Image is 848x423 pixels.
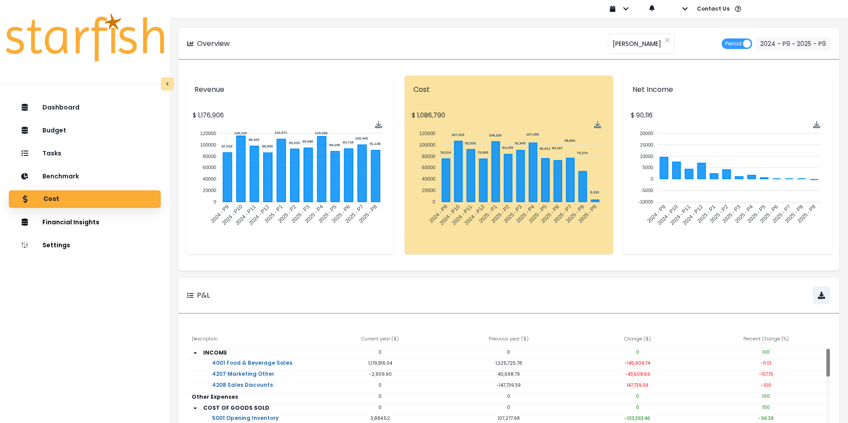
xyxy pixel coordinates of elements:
[463,204,486,227] tspan: 2024 - P12
[422,177,435,182] tspan: 40000
[375,121,382,128] div: Menu
[9,213,161,231] button: Financial Insights
[428,204,449,224] tspan: 2024 - P9
[702,415,830,422] p: -96.38
[594,121,602,128] div: Menu
[42,150,61,157] p: Tasks
[631,111,825,120] p: $ 90,116
[205,371,281,389] a: 4207 Marketing Other
[734,204,754,224] tspan: 2025 - P4
[640,131,654,136] tspan: 20000
[565,204,586,224] tspan: 2025 - P8
[669,204,692,227] tspan: 2024 - P11
[221,204,244,227] tspan: 2024 - P10
[200,131,216,136] tspan: 120000
[413,84,604,95] p: Cost
[553,204,573,224] tspan: 2025 - P7
[756,37,830,50] button: 2024 - P9 ~ 2025 - P9
[759,204,780,224] tspan: 2025 - P6
[316,382,444,389] p: 0
[248,204,271,227] tspan: 2024 - P12
[721,204,742,224] tspan: 2025 - P3
[42,173,79,180] p: Benchmark
[316,404,444,411] p: 0
[641,188,653,193] tspan: -5000
[42,104,79,111] p: Dashboard
[451,204,474,227] tspan: 2024 - P11
[444,371,573,378] p: 40,698.79
[444,331,573,349] div: Previous year ( $ )
[594,121,602,128] img: Download Cost
[316,349,444,355] p: 0
[192,405,199,412] svg: arrow down
[205,382,280,400] a: 4208 Sales Discounts
[746,204,767,224] tspan: 2025 - P5
[200,142,216,147] tspan: 100000
[796,204,817,224] tspan: 2025 - P9
[702,382,830,389] p: -100
[263,204,284,224] tspan: 2025 - P1
[316,360,444,366] p: 1,179,816.04
[203,188,216,193] tspan: 20000
[187,331,316,349] div: Description
[43,195,59,203] p: Cost
[478,204,499,224] tspan: 2025 - P1
[316,371,444,378] p: -2,909.90
[9,167,161,185] button: Benchmark
[640,142,654,147] tspan: 15000
[203,177,216,182] tspan: 40000
[419,131,435,136] tspan: 120000
[344,204,365,224] tspan: 2025 - P7
[192,393,238,400] strong: Other Expenses
[194,84,385,95] p: Revenue
[702,360,830,366] p: -11.01
[573,393,702,400] p: 0
[9,98,161,116] button: Dashboard
[422,188,435,193] tspan: 20000
[203,349,227,356] strong: INCOME
[725,38,742,49] span: Period
[444,382,573,389] p: -147,739.39
[573,371,702,378] p: -43,608.69
[9,144,161,162] button: Tasks
[638,199,653,204] tspan: -10000
[643,165,653,170] tspan: 5000
[573,382,702,389] p: 147,739.39
[422,154,435,159] tspan: 80000
[444,404,573,411] p: 0
[651,177,653,182] tspan: 0
[433,199,435,204] tspan: 0
[358,204,379,224] tspan: 2025 - P8
[573,360,702,366] p: -145,909.74
[235,204,257,227] tspan: 2024 - P11
[527,204,548,224] tspan: 2025 - P5
[503,204,523,224] tspan: 2025 - P3
[577,204,598,224] tspan: 2025 - P9
[515,204,536,224] tspan: 2025 - P4
[632,84,823,95] p: Net Income
[197,38,230,49] p: Overview
[709,204,730,224] tspan: 2025 - P2
[702,404,830,411] p: 100
[444,360,573,366] p: 1,325,725.78
[640,154,654,159] tspan: 10000
[439,204,462,227] tspan: 2024 - P10
[192,350,199,357] svg: arrow down
[316,331,444,349] div: Current year ( $ )
[209,204,230,224] tspan: 2024 - P9
[573,331,702,349] div: Change ( $ )
[573,404,702,411] p: 0
[444,415,573,422] p: 107,277.98
[771,204,792,224] tspan: 2025 - P7
[205,360,299,378] a: 4001 Food & Beverage Sales
[490,204,511,224] tspan: 2025 - P2
[444,349,573,355] p: 0
[784,204,805,224] tspan: 2025 - P8
[665,38,670,43] svg: close
[573,415,702,422] p: -103,393.46
[317,204,338,224] tspan: 2025 - P5
[613,34,661,53] span: [PERSON_NAME]
[702,393,830,400] p: 100
[540,204,561,224] tspan: 2025 - P6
